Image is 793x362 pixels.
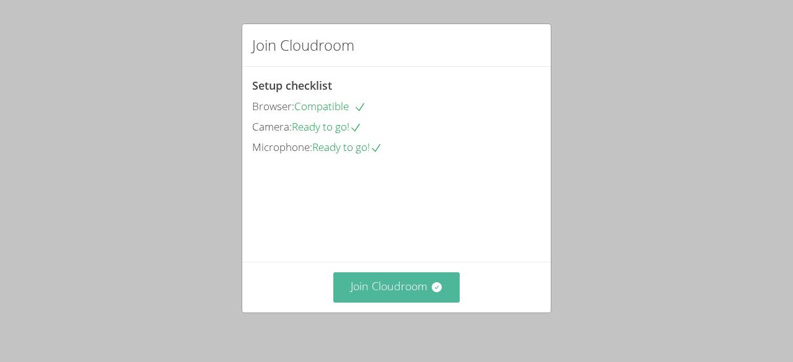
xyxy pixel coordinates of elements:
span: Ready to go! [312,140,382,154]
span: Ready to go! [292,119,362,134]
h2: Join Cloudroom [252,34,354,56]
span: Camera: [252,119,292,134]
button: Join Cloudroom [333,272,460,303]
span: Microphone: [252,140,312,154]
span: Setup checklist [252,78,332,93]
span: Browser: [252,99,294,113]
span: Compatible [294,99,366,113]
